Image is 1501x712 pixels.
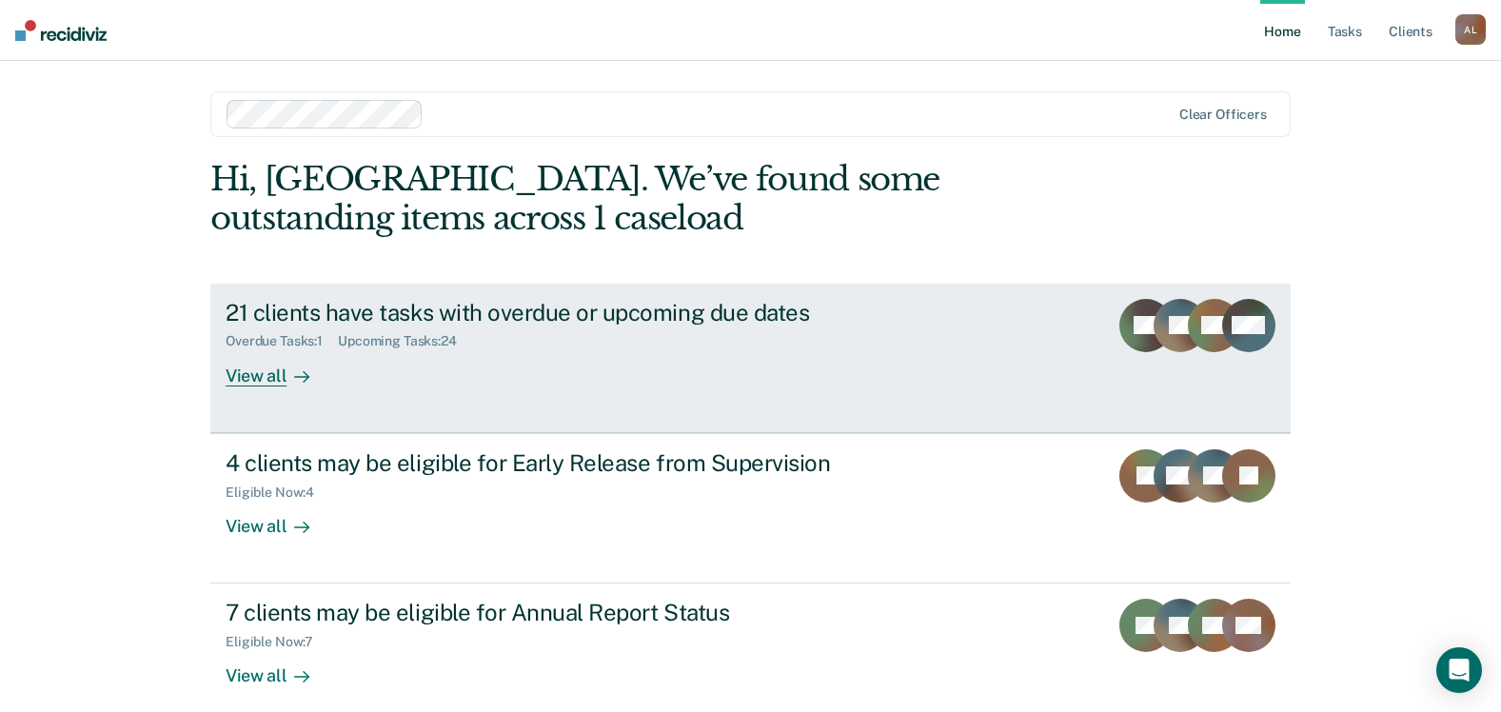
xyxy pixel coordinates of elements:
[1455,14,1486,45] button: AL
[226,299,894,326] div: 21 clients have tasks with overdue or upcoming due dates
[226,599,894,626] div: 7 clients may be eligible for Annual Report Status
[338,333,472,349] div: Upcoming Tasks : 24
[226,349,332,386] div: View all
[226,333,338,349] div: Overdue Tasks : 1
[226,485,329,501] div: Eligible Now : 4
[210,160,1075,238] div: Hi, [GEOGRAPHIC_DATA]. We’ve found some outstanding items across 1 caseload
[210,284,1291,433] a: 21 clients have tasks with overdue or upcoming due datesOverdue Tasks:1Upcoming Tasks:24View all
[210,433,1291,583] a: 4 clients may be eligible for Early Release from SupervisionEligible Now:4View all
[1455,14,1486,45] div: A L
[226,650,332,687] div: View all
[1179,107,1267,123] div: Clear officers
[1436,647,1482,693] div: Open Intercom Messenger
[15,20,107,41] img: Recidiviz
[226,634,328,650] div: Eligible Now : 7
[226,449,894,477] div: 4 clients may be eligible for Early Release from Supervision
[226,500,332,537] div: View all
